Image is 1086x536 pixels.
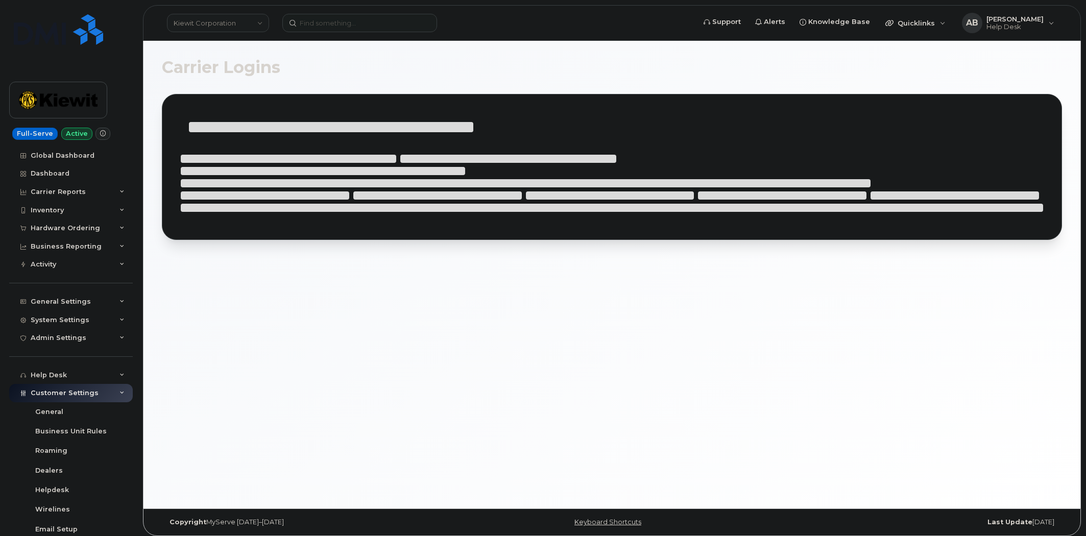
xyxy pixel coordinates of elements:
span: Carrier Logins [162,60,280,75]
div: MyServe [DATE]–[DATE] [162,518,462,526]
div: [DATE] [762,518,1062,526]
strong: Last Update [987,518,1032,526]
a: Keyboard Shortcuts [574,518,641,526]
strong: Copyright [170,518,206,526]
